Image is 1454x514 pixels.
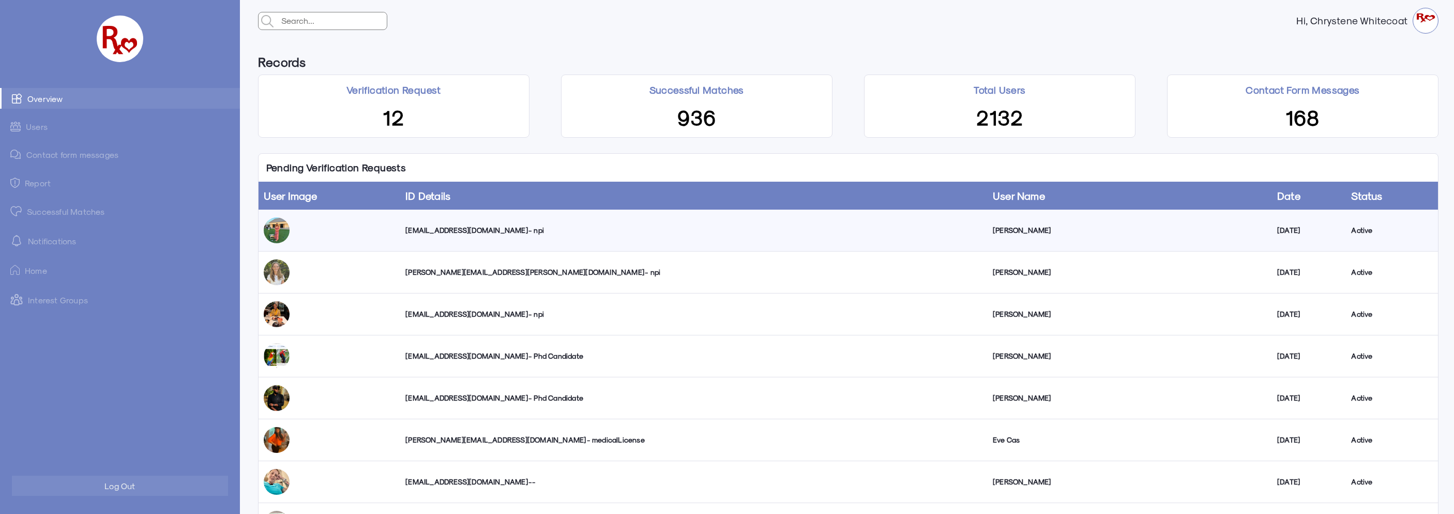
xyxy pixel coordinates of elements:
div: Active [1351,477,1433,487]
p: Pending Verification Requests [259,154,414,182]
img: hscnlj1vpj9gzazvijtl.jpg [264,259,290,285]
div: Active [1351,225,1433,236]
a: Status [1351,189,1382,202]
div: [DATE] [1277,225,1341,236]
span: 936 [677,104,716,129]
img: tlbaupo5rygbfbeelxs5.jpg [264,343,290,369]
img: r2gg5x8uzdkpk8z2w1kp.jpg [264,385,290,411]
a: ID Details [405,189,450,202]
div: [EMAIL_ADDRESS][DOMAIN_NAME] - Phd Candidate [405,351,982,361]
div: [PERSON_NAME] [993,393,1267,403]
div: Active [1351,351,1433,361]
div: [DATE] [1277,435,1341,445]
h6: Records [258,49,306,75]
div: Active [1351,309,1433,319]
input: Search... [279,12,387,29]
img: matched.svg [10,206,22,216]
strong: Hi, Chrystene Whitecoat [1296,16,1413,26]
div: Active [1351,267,1433,277]
div: [DATE] [1277,393,1341,403]
div: [DATE] [1277,309,1341,319]
div: Eve Cas [993,435,1267,445]
span: 168 [1285,104,1320,129]
div: [PERSON_NAME][EMAIL_ADDRESS][DOMAIN_NAME] - medicalLicense [405,435,982,445]
img: notification-default-white.svg [10,234,23,247]
img: d7bbcqxti3o6j4dazsi5.jpg [264,469,290,495]
img: admin-ic-overview.svg [12,93,22,104]
p: Verification Request [346,83,441,97]
p: Contact Form Messages [1246,83,1359,97]
div: [PERSON_NAME] [993,351,1267,361]
div: [EMAIL_ADDRESS][DOMAIN_NAME] -- [405,477,982,487]
div: Active [1351,393,1433,403]
a: User Image [264,189,317,202]
div: Active [1351,435,1433,445]
span: 12 [383,104,404,129]
img: intrestGropus.svg [10,293,23,306]
div: [EMAIL_ADDRESS][DOMAIN_NAME] - npi [405,225,982,236]
div: [PERSON_NAME][EMAIL_ADDRESS][PERSON_NAME][DOMAIN_NAME] - npi [405,267,982,277]
button: Log Out [12,476,228,496]
p: Successful Matches [649,83,744,97]
div: [EMAIL_ADDRESS][DOMAIN_NAME] - Phd Candidate [405,393,982,403]
img: luqzy0elsadf89f4tsso.jpg [264,301,290,327]
div: [DATE] [1277,267,1341,277]
div: [DATE] [1277,351,1341,361]
img: uytlpkyr3rkq79eo0goa.jpg [264,427,290,453]
img: admin-ic-contact-message.svg [10,150,21,159]
img: admin-search.svg [259,12,276,30]
a: User Name [993,189,1045,202]
span: 2132 [976,104,1023,129]
div: [PERSON_NAME] [993,225,1267,236]
div: [PERSON_NAME] [993,267,1267,277]
div: [DATE] [1277,477,1341,487]
div: [PERSON_NAME] [993,309,1267,319]
a: Date [1277,189,1300,202]
img: admin-ic-report.svg [10,178,20,188]
p: Total Users [974,83,1025,97]
img: ubyo0zihcon9sdsnckwa.jpg [264,217,290,243]
div: [PERSON_NAME] [993,477,1267,487]
img: admin-ic-users.svg [10,122,21,131]
div: [EMAIL_ADDRESS][DOMAIN_NAME] - npi [405,309,982,319]
img: ic-home.png [10,265,20,275]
